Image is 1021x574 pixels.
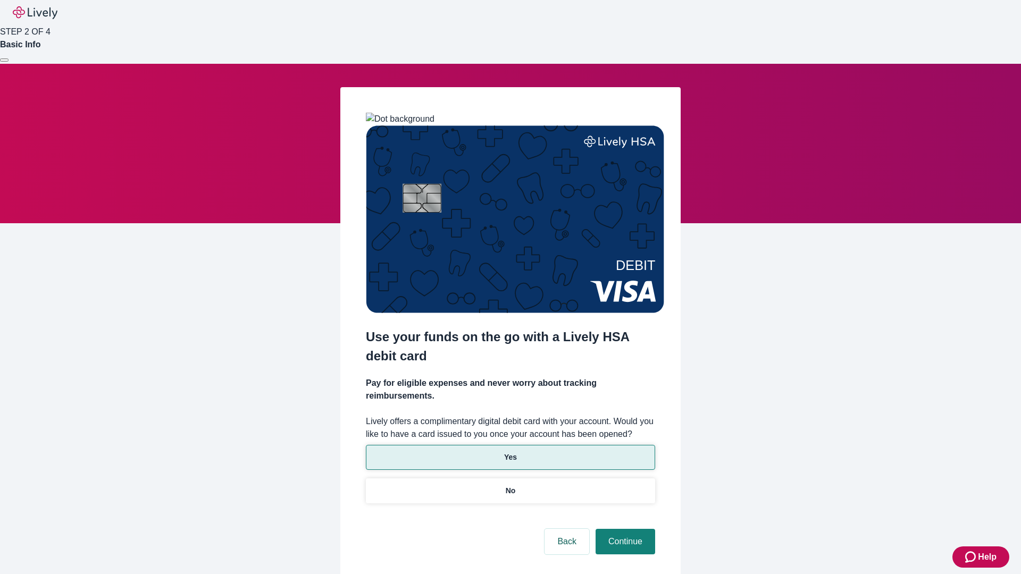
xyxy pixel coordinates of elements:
[366,415,655,441] label: Lively offers a complimentary digital debit card with your account. Would you like to have a card...
[545,529,589,554] button: Back
[366,125,664,313] img: Debit card
[978,551,997,563] span: Help
[952,546,1009,568] button: Zendesk support iconHelp
[506,485,516,496] p: No
[596,529,655,554] button: Continue
[13,6,57,19] img: Lively
[366,478,655,503] button: No
[366,445,655,470] button: Yes
[366,113,434,125] img: Dot background
[366,377,655,402] h4: Pay for eligible expenses and never worry about tracking reimbursements.
[504,452,517,463] p: Yes
[366,327,655,366] h2: Use your funds on the go with a Lively HSA debit card
[965,551,978,563] svg: Zendesk support icon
